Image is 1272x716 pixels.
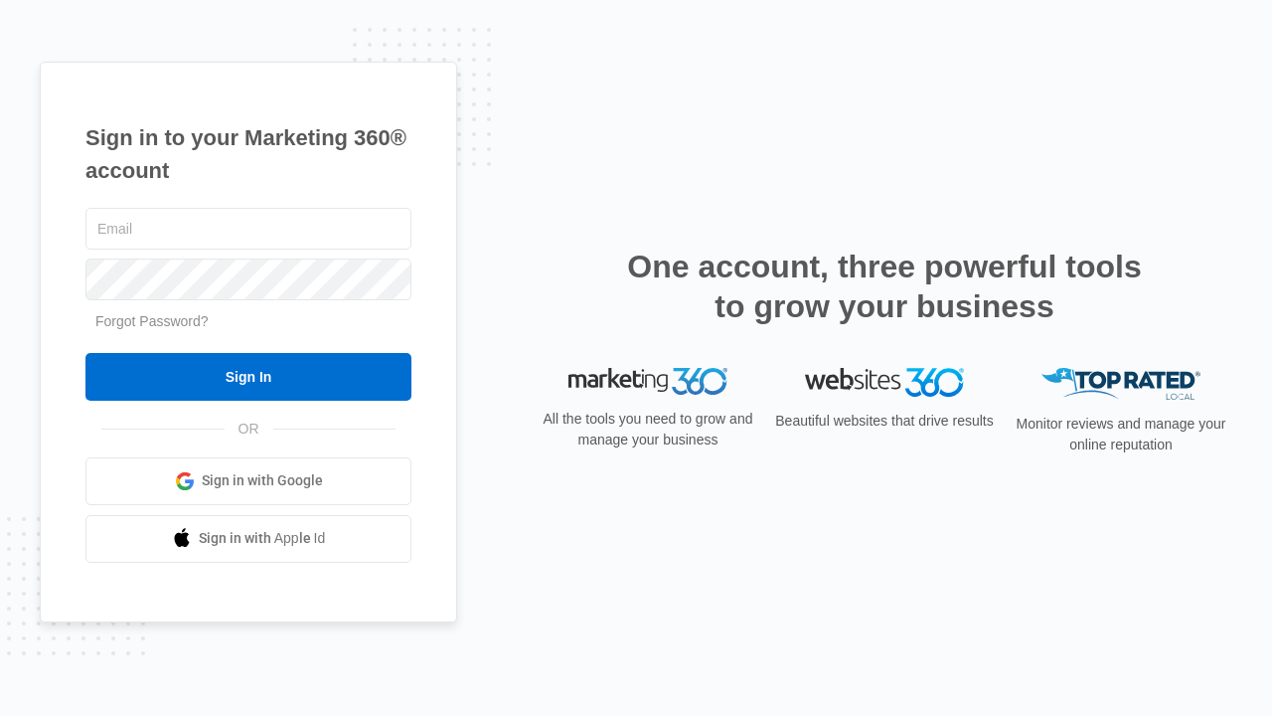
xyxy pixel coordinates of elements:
[95,313,209,329] a: Forgot Password?
[568,368,727,396] img: Marketing 360
[85,208,411,250] input: Email
[225,419,273,440] span: OR
[85,457,411,505] a: Sign in with Google
[621,247,1148,326] h2: One account, three powerful tools to grow your business
[1010,414,1232,455] p: Monitor reviews and manage your online reputation
[202,470,323,491] span: Sign in with Google
[1041,368,1200,401] img: Top Rated Local
[85,121,411,187] h1: Sign in to your Marketing 360® account
[805,368,964,397] img: Websites 360
[773,411,996,432] p: Beautiful websites that drive results
[199,528,326,549] span: Sign in with Apple Id
[85,353,411,401] input: Sign In
[85,515,411,563] a: Sign in with Apple Id
[537,409,759,450] p: All the tools you need to grow and manage your business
